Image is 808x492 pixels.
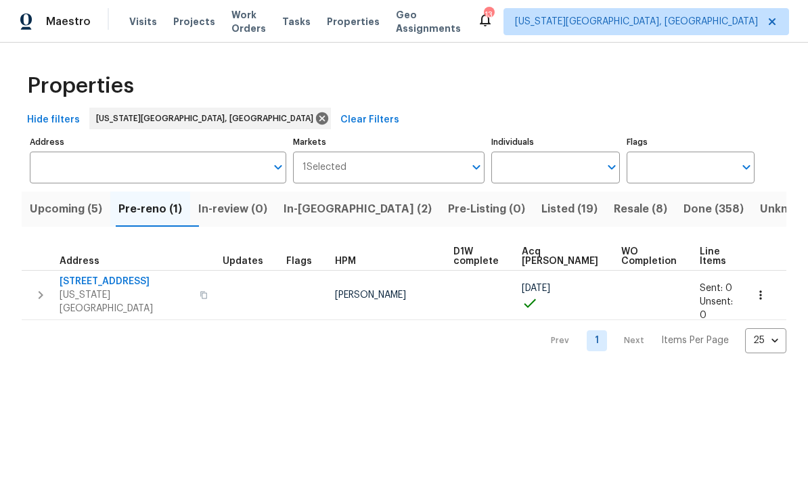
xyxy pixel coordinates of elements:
[448,200,525,219] span: Pre-Listing (0)
[46,15,91,28] span: Maestro
[627,138,755,146] label: Flags
[198,200,267,219] span: In-review (0)
[745,323,786,358] div: 25
[522,247,598,266] span: Acq [PERSON_NAME]
[602,158,621,177] button: Open
[683,200,744,219] span: Done (358)
[223,256,263,266] span: Updates
[700,247,726,266] span: Line Items
[491,138,619,146] label: Individuals
[60,256,99,266] span: Address
[173,15,215,28] span: Projects
[700,284,732,293] span: Sent: 0
[515,15,758,28] span: [US_STATE][GEOGRAPHIC_DATA], [GEOGRAPHIC_DATA]
[27,112,80,129] span: Hide filters
[621,247,677,266] span: WO Completion
[284,200,432,219] span: In-[GEOGRAPHIC_DATA] (2)
[467,158,486,177] button: Open
[269,158,288,177] button: Open
[129,15,157,28] span: Visits
[27,79,134,93] span: Properties
[453,247,499,266] span: D1W complete
[293,138,485,146] label: Markets
[538,328,786,353] nav: Pagination Navigation
[587,330,607,351] a: Goto page 1
[60,288,192,315] span: [US_STATE][GEOGRAPHIC_DATA]
[335,290,406,300] span: [PERSON_NAME]
[541,200,598,219] span: Listed (19)
[30,200,102,219] span: Upcoming (5)
[30,138,286,146] label: Address
[737,158,756,177] button: Open
[661,334,729,347] p: Items Per Page
[396,8,461,35] span: Geo Assignments
[22,108,85,133] button: Hide filters
[231,8,266,35] span: Work Orders
[96,112,319,125] span: [US_STATE][GEOGRAPHIC_DATA], [GEOGRAPHIC_DATA]
[335,256,356,266] span: HPM
[118,200,182,219] span: Pre-reno (1)
[700,297,733,320] span: Unsent: 0
[327,15,380,28] span: Properties
[282,17,311,26] span: Tasks
[60,275,192,288] span: [STREET_ADDRESS]
[484,8,493,22] div: 13
[335,108,405,133] button: Clear Filters
[614,200,667,219] span: Resale (8)
[302,162,346,173] span: 1 Selected
[340,112,399,129] span: Clear Filters
[89,108,331,129] div: [US_STATE][GEOGRAPHIC_DATA], [GEOGRAPHIC_DATA]
[286,256,312,266] span: Flags
[522,284,550,293] span: [DATE]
